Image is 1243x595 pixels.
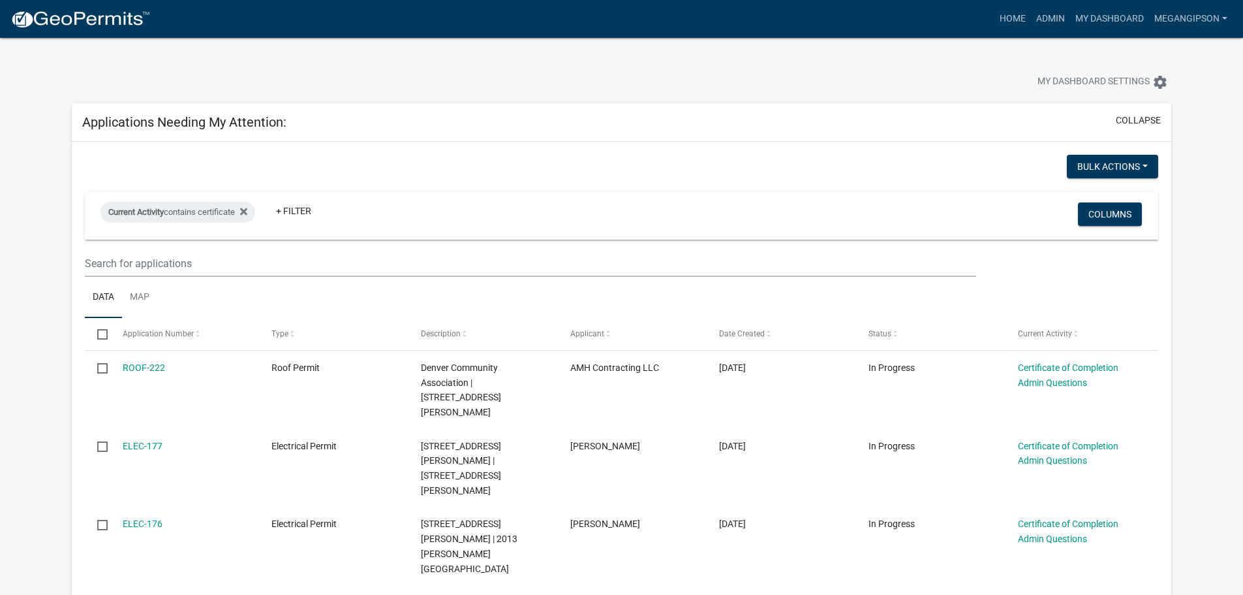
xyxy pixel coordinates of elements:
[100,202,255,223] div: contains certificate
[108,207,164,217] span: Current Activity
[85,318,110,349] datatable-header-cell: Select
[82,114,286,130] h5: Applications Needing My Attention:
[1116,114,1161,127] button: collapse
[570,519,640,529] span: Jeremy Collins
[123,519,162,529] a: ELEC-176
[259,318,408,349] datatable-header-cell: Type
[868,329,891,338] span: Status
[1152,74,1168,90] i: settings
[271,362,320,373] span: Roof Permit
[707,318,856,349] datatable-header-cell: Date Created
[570,362,659,373] span: AMH Contracting LLC
[123,329,194,338] span: Application Number
[123,362,165,373] a: ROOF-222
[1018,362,1118,388] a: Certificate of Completion Admin Questions
[1018,441,1118,466] a: Certificate of Completion Admin Questions
[856,318,1005,349] datatable-header-cell: Status
[1067,155,1158,178] button: Bulk Actions
[408,318,558,349] datatable-header-cell: Description
[271,329,288,338] span: Type
[271,519,337,529] span: Electrical Permit
[421,329,461,338] span: Description
[266,199,322,223] a: + Filter
[1027,69,1178,95] button: My Dashboard Settingssettings
[558,318,707,349] datatable-header-cell: Applicant
[719,362,746,373] span: 07/25/2025
[271,441,337,451] span: Electrical Permit
[868,441,915,451] span: In Progress
[1005,318,1155,349] datatable-header-cell: Current Activity
[868,362,915,373] span: In Progress
[85,277,122,319] a: Data
[1018,329,1072,338] span: Current Activity
[1037,74,1150,90] span: My Dashboard Settings
[719,441,746,451] span: 07/22/2025
[1031,7,1070,31] a: Admin
[570,329,604,338] span: Applicant
[570,441,640,451] span: Levi Biggs
[994,7,1031,31] a: Home
[868,519,915,529] span: In Progress
[421,362,501,417] span: Denver Community Association | 196 S EMMONS ST
[1070,7,1149,31] a: My Dashboard
[122,277,157,319] a: Map
[719,519,746,529] span: 07/09/2025
[1149,7,1233,31] a: megangipson
[421,519,517,573] span: 2013 Shaw Ave | 2013 SHAW AVE
[719,329,765,338] span: Date Created
[123,441,162,451] a: ELEC-177
[1078,202,1142,226] button: Columns
[1018,519,1118,544] a: Certificate of Completion Admin Questions
[421,441,501,496] span: 6075 E Daniels Rd | 6075 E Daniels Rd
[85,250,975,277] input: Search for applications
[110,318,260,349] datatable-header-cell: Application Number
